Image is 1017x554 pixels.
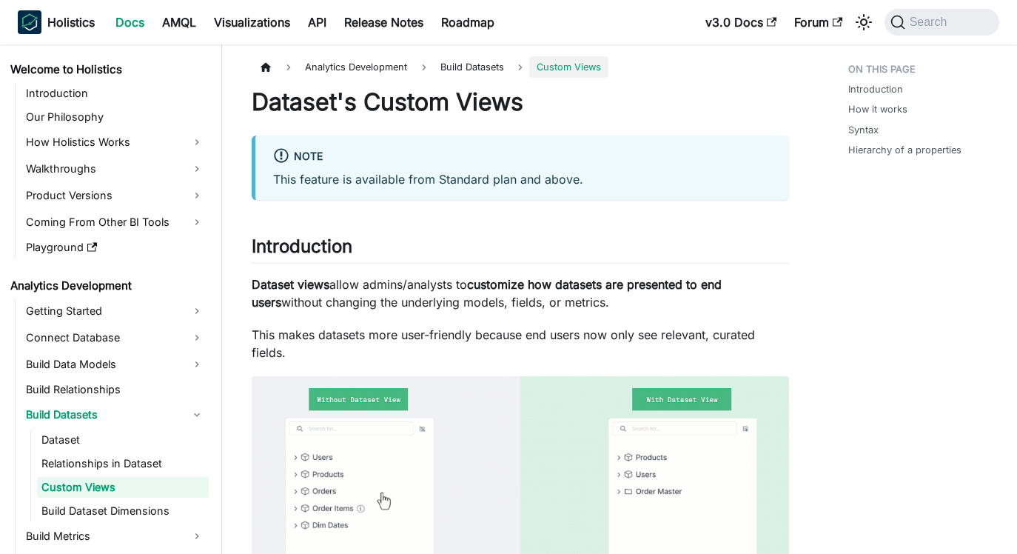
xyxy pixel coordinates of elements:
button: Switch between dark and light mode (currently system mode) [852,10,876,34]
a: Relationships in Dataset [37,453,209,474]
a: Walkthroughs [21,157,209,181]
a: v3.0 Docs [697,10,785,34]
a: Docs [107,10,153,34]
a: Getting Started [21,299,209,323]
a: How it works [848,102,907,116]
span: Custom Views [529,56,608,78]
a: Build Datasets [21,403,209,427]
h2: Introduction [252,236,789,264]
a: API [299,10,335,34]
a: Our Philosophy [21,107,209,127]
a: Custom Views [37,477,209,498]
a: Connect Database [21,326,209,350]
a: Introduction [848,82,903,96]
a: Roadmap [432,10,503,34]
a: Dataset [37,430,209,450]
a: Hierarchy of a properties [848,143,961,157]
a: Forum [785,10,851,34]
p: allow admins/analysts to without changing the underlying models, fields, or metrics. [252,276,789,311]
a: Build Dataset Dimensions [37,501,209,521]
a: Introduction [21,83,209,104]
a: Release Notes [335,10,432,34]
a: Build Data Models [21,353,209,376]
button: Search (Command+K) [885,9,999,36]
a: Product Versions [21,184,209,207]
span: Build Datasets [433,56,511,78]
a: Syntax [848,123,879,137]
strong: Dataset views [252,277,329,292]
span: Analytics Development [298,56,414,78]
a: Visualizations [205,10,299,34]
a: Coming From Other BI Tools [21,210,209,234]
a: Build Relationships [21,379,209,400]
h1: Dataset's Custom Views [252,87,789,117]
a: Welcome to Holistics [6,59,209,80]
a: Home page [252,56,280,78]
strong: customize how datasets are presented to end users [252,277,722,310]
img: Holistics [18,10,41,34]
a: Playground [21,237,209,258]
p: This feature is available from Standard plan and above. [273,170,771,188]
nav: Breadcrumbs [252,56,789,78]
span: Search [905,16,956,29]
a: AMQL [153,10,205,34]
div: Note [273,147,771,167]
p: This makes datasets more user-friendly because end users now only see relevant, curated fields. [252,326,789,361]
a: HolisticsHolisticsHolistics [18,10,95,34]
b: Holistics [47,13,95,31]
a: How Holistics Works [21,130,209,154]
a: Analytics Development [6,276,209,296]
a: Build Metrics [21,524,209,548]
